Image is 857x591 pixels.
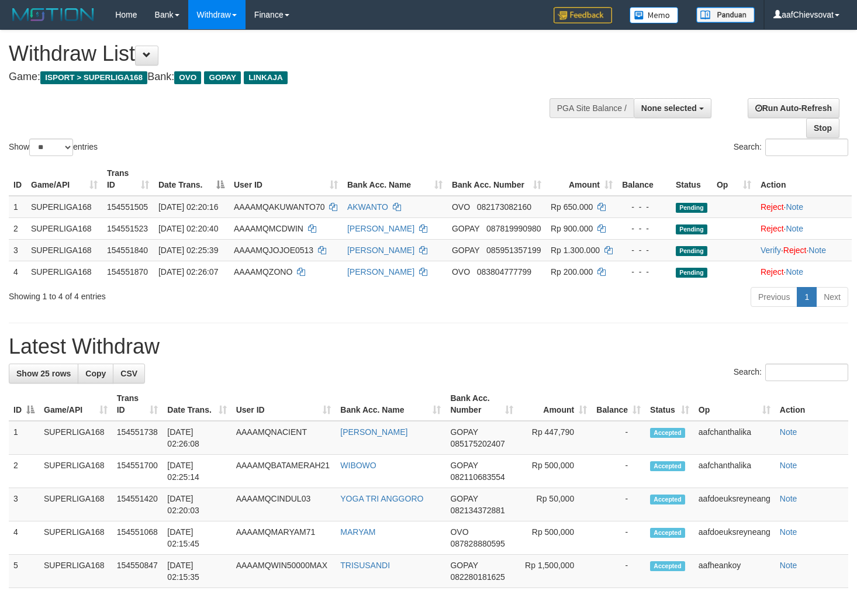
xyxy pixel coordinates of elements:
span: GOPAY [452,246,479,255]
a: WIBOWO [340,461,376,470]
span: Copy [85,369,106,378]
th: Date Trans.: activate to sort column ascending [163,388,231,421]
span: Pending [676,203,707,213]
th: Amount: activate to sort column ascending [546,163,617,196]
td: [DATE] 02:15:35 [163,555,231,588]
td: SUPERLIGA168 [26,239,102,261]
div: - - - [622,201,666,213]
a: [PERSON_NAME] [347,246,414,255]
th: Date Trans.: activate to sort column descending [154,163,229,196]
span: GOPAY [450,461,478,470]
img: MOTION_logo.png [9,6,98,23]
td: aafheankoy [694,555,775,588]
td: 4 [9,521,39,555]
a: Reject [761,224,784,233]
td: 2 [9,455,39,488]
th: Amount: activate to sort column ascending [518,388,592,421]
a: Note [780,461,797,470]
td: SUPERLIGA168 [26,217,102,239]
a: Stop [806,118,839,138]
td: aafdoeuksreyneang [694,488,775,521]
a: MARYAM [340,527,375,537]
td: - [592,555,645,588]
a: Reject [761,267,784,277]
th: Bank Acc. Number: activate to sort column ascending [447,163,546,196]
h1: Withdraw List [9,42,559,65]
span: AAAAMQAKUWANTO70 [234,202,325,212]
th: Action [756,163,852,196]
a: Copy [78,364,113,383]
td: 154550847 [112,555,163,588]
span: Copy 082280181625 to clipboard [450,572,504,582]
span: 154551505 [107,202,148,212]
img: Button%20Memo.svg [630,7,679,23]
td: 154551068 [112,521,163,555]
button: None selected [634,98,711,118]
span: OVO [450,527,468,537]
td: 154551420 [112,488,163,521]
span: [DATE] 02:26:07 [158,267,218,277]
a: Reject [761,202,784,212]
a: Previous [751,287,797,307]
div: - - - [622,223,666,234]
td: 4 [9,261,26,282]
span: 154551870 [107,267,148,277]
a: Note [780,427,797,437]
a: Run Auto-Refresh [748,98,839,118]
td: aafchanthalika [694,421,775,455]
td: SUPERLIGA168 [39,421,112,455]
span: OVO [452,267,470,277]
span: Accepted [650,461,685,471]
label: Search: [734,139,848,156]
span: GOPAY [452,224,479,233]
td: AAAAMQBATAMERAH21 [231,455,336,488]
input: Search: [765,139,848,156]
span: Copy 085951357199 to clipboard [486,246,541,255]
td: · [756,217,852,239]
td: SUPERLIGA168 [39,455,112,488]
th: Game/API: activate to sort column ascending [26,163,102,196]
td: 154551738 [112,421,163,455]
th: Trans ID: activate to sort column ascending [112,388,163,421]
td: SUPERLIGA168 [39,488,112,521]
td: - [592,488,645,521]
td: SUPERLIGA168 [26,261,102,282]
td: - [592,455,645,488]
span: AAAAMQZONO [234,267,292,277]
span: Show 25 rows [16,369,71,378]
td: · [756,196,852,218]
td: 154551700 [112,455,163,488]
a: Note [780,561,797,570]
div: PGA Site Balance / [550,98,634,118]
span: 154551523 [107,224,148,233]
td: Rp 447,790 [518,421,592,455]
td: Rp 500,000 [518,521,592,555]
a: YOGA TRI ANGGORO [340,494,423,503]
td: · [756,261,852,282]
a: 1 [797,287,817,307]
span: [DATE] 02:20:40 [158,224,218,233]
span: Pending [676,224,707,234]
td: 5 [9,555,39,588]
td: - [592,521,645,555]
div: - - - [622,266,666,278]
a: Verify [761,246,781,255]
td: Rp 50,000 [518,488,592,521]
span: [DATE] 02:25:39 [158,246,218,255]
label: Search: [734,364,848,381]
th: Game/API: activate to sort column ascending [39,388,112,421]
span: [DATE] 02:20:16 [158,202,218,212]
span: Rp 650.000 [551,202,593,212]
td: [DATE] 02:26:08 [163,421,231,455]
td: [DATE] 02:15:45 [163,521,231,555]
td: 2 [9,217,26,239]
td: AAAAMQCINDUL03 [231,488,336,521]
span: Copy 087828880595 to clipboard [450,539,504,548]
th: ID [9,163,26,196]
td: - [592,421,645,455]
a: Note [786,224,803,233]
a: Note [780,527,797,537]
td: SUPERLIGA168 [26,196,102,218]
a: Show 25 rows [9,364,78,383]
label: Show entries [9,139,98,156]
